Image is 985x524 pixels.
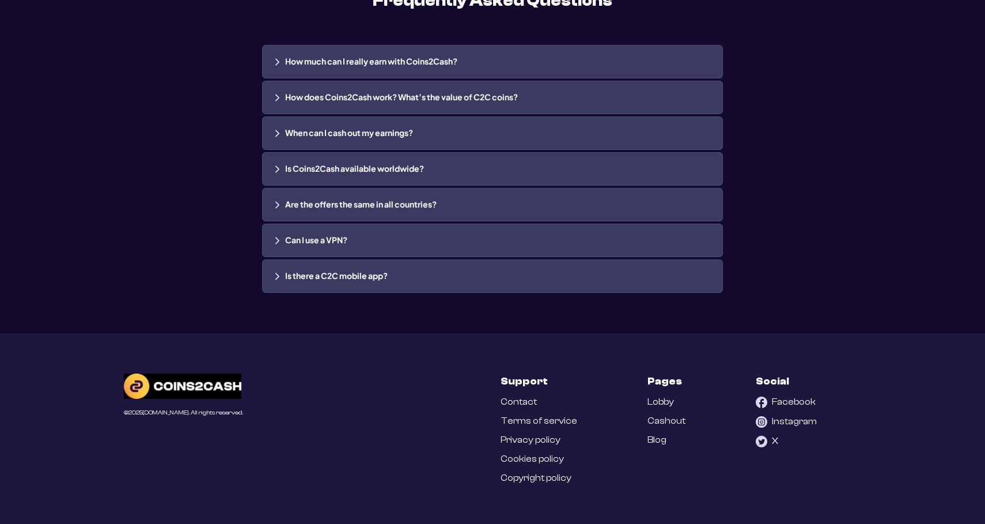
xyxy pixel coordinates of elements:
[273,93,282,102] img: acc arrow
[273,236,282,245] img: acc arrow
[273,58,282,66] img: acc arrow
[285,91,518,103] h3: How does Coins2Cash work? What’s the value of C2C coins?
[647,416,685,427] a: Cashout
[501,435,560,446] a: Privacy policy
[756,416,817,428] a: Instagram
[285,163,424,175] h3: Is Coins2Cash available worldwide?
[285,270,388,282] h3: Is there a C2C mobile app?
[501,473,571,484] a: Copyright policy
[647,397,674,408] a: Lobby
[756,436,767,447] img: X
[285,234,347,246] h3: Can I use a VPN?
[756,397,816,408] a: Facebook
[273,201,282,209] img: acc arrow
[273,129,282,138] img: acc arrow
[273,272,282,281] img: acc arrow
[285,198,437,210] h3: Are the offers the same in all countries?
[273,165,282,174] img: acc arrow
[501,454,564,465] a: Cookies policy
[756,397,767,408] img: Facebook
[647,374,682,389] h3: Pages
[124,410,243,416] div: © 2025 [DOMAIN_NAME]. All rights reserved.
[124,374,241,399] img: C2C Logo
[501,416,577,427] a: Terms of service
[285,55,457,67] h3: How much can I really earn with Coins2Cash?
[285,127,413,139] h3: When can I cash out my earnings?
[647,435,666,446] a: Blog
[501,374,548,389] h3: Support
[756,436,778,447] a: X
[501,397,537,408] a: Contact
[756,416,767,428] img: Instagram
[756,374,789,389] h3: Social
